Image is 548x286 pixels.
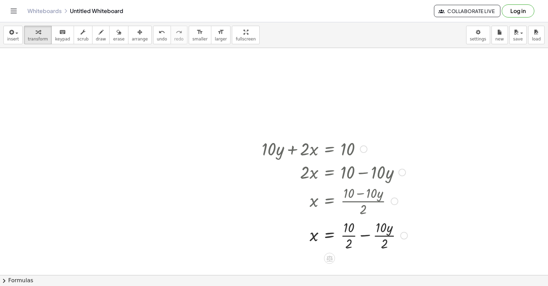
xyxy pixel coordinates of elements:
span: save [513,37,523,41]
span: draw [96,37,106,41]
i: keyboard [59,28,66,36]
span: arrange [132,37,148,41]
button: format_sizesmaller [189,26,211,44]
button: save [509,26,527,44]
button: keyboardkeypad [51,26,74,44]
div: Apply the same math to both sides of the equation [324,253,335,264]
span: keypad [55,37,70,41]
button: settings [466,26,490,44]
button: Log in [502,4,534,17]
button: redoredo [171,26,187,44]
span: fullscreen [236,37,256,41]
span: new [495,37,504,41]
i: undo [159,28,165,36]
button: transform [24,26,52,44]
span: larger [215,37,227,41]
span: redo [174,37,184,41]
button: Collaborate Live [434,5,500,17]
span: scrub [77,37,89,41]
button: erase [109,26,128,44]
button: format_sizelarger [211,26,231,44]
span: Collaborate Live [440,8,495,14]
span: load [532,37,541,41]
button: draw [92,26,110,44]
span: erase [113,37,124,41]
button: fullscreen [232,26,259,44]
button: scrub [74,26,92,44]
i: format_size [217,28,224,36]
a: Whiteboards [27,8,62,14]
button: insert [3,26,23,44]
i: format_size [197,28,203,36]
button: new [491,26,508,44]
button: load [528,26,545,44]
span: smaller [192,37,208,41]
span: undo [157,37,167,41]
button: arrange [128,26,152,44]
span: settings [470,37,486,41]
button: Toggle navigation [8,5,19,16]
span: insert [7,37,19,41]
i: redo [176,28,182,36]
span: transform [28,37,48,41]
button: undoundo [153,26,171,44]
